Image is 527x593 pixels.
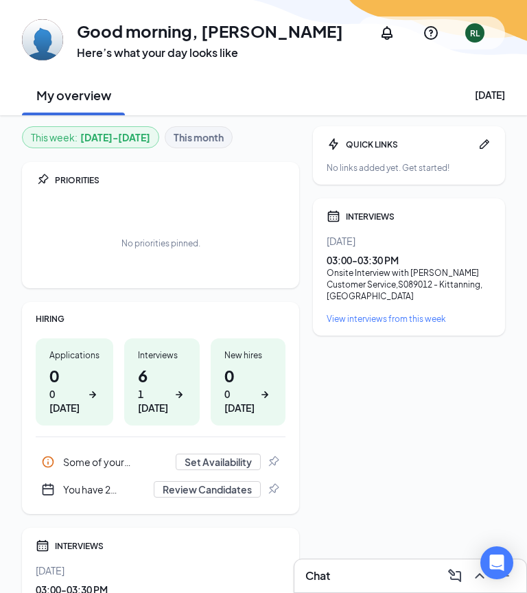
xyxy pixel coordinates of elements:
[471,568,488,584] svg: ChevronUp
[266,482,280,496] svg: Pin
[63,455,167,469] div: Some of your managers have not set their interview availability yet
[423,25,439,41] svg: QuestionInfo
[63,482,145,496] div: You have 2 upcoming interviews
[224,387,256,415] div: 0 [DATE]
[55,174,285,186] div: PRIORITIES
[22,19,63,60] img: Rebecca Lloyd
[176,454,261,470] button: Set Availability
[77,45,343,60] h3: Here’s what your day looks like
[36,563,285,577] div: [DATE]
[444,565,466,587] button: ComposeMessage
[36,539,49,553] svg: Calendar
[211,338,286,426] a: New hires00 [DATE]ArrowRight
[327,162,491,174] div: No links added yet. Get started!
[379,25,395,41] svg: Notifications
[305,568,330,583] h3: Chat
[36,448,285,476] div: Some of your managers have not set their interview availability yet
[36,448,285,476] a: InfoSome of your managers have not set their interview availability yetSet AvailabilityPin
[154,481,261,498] button: Review Candidates
[174,130,224,145] b: This month
[36,476,285,503] a: CalendarNewYou have 2 upcoming interviewsReview CandidatesPin
[36,173,49,187] svg: Pin
[224,364,272,415] h1: 0
[475,88,505,102] div: [DATE]
[138,387,169,415] div: 1 [DATE]
[36,476,285,503] div: You have 2 upcoming interviews
[49,349,99,361] div: Applications
[478,137,491,151] svg: Pen
[138,349,186,361] div: Interviews
[327,313,491,325] a: View interviews from this week
[266,455,280,469] svg: Pin
[77,19,343,43] h1: Good morning, [PERSON_NAME]
[55,540,285,552] div: INTERVIEWS
[121,237,200,249] div: No priorities pinned.
[36,338,113,426] a: Applications00 [DATE]ArrowRight
[327,279,491,302] div: Customer Service , S089012 - Kittanning, [GEOGRAPHIC_DATA]
[36,86,111,104] h2: My overview
[346,139,472,150] div: QUICK LINKS
[31,130,150,145] div: This week :
[327,267,491,279] div: Onsite Interview with [PERSON_NAME]
[258,388,272,402] svg: ArrowRight
[49,364,99,415] h1: 0
[224,349,272,361] div: New hires
[327,209,340,223] svg: Calendar
[124,338,200,426] a: Interviews61 [DATE]ArrowRight
[41,455,55,469] svg: Info
[470,27,480,39] div: RL
[86,388,99,402] svg: ArrowRight
[327,234,491,248] div: [DATE]
[36,313,285,325] div: HIRING
[138,364,186,415] h1: 6
[49,387,83,415] div: 0 [DATE]
[80,130,150,145] b: [DATE] - [DATE]
[480,546,513,579] div: Open Intercom Messenger
[41,482,55,496] svg: CalendarNew
[469,565,491,587] button: ChevronUp
[346,211,491,222] div: INTERVIEWS
[172,388,186,402] svg: ArrowRight
[327,253,491,267] div: 03:00 - 03:30 PM
[447,568,463,584] svg: ComposeMessage
[327,137,340,151] svg: Bolt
